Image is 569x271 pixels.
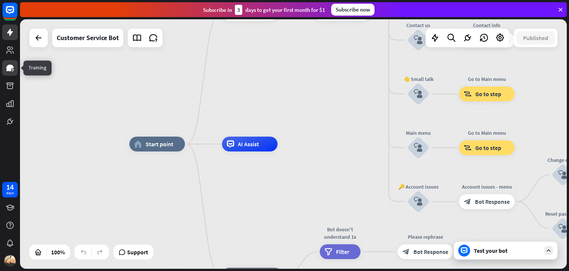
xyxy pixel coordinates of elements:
[516,31,555,45] button: Published
[336,248,349,255] span: Filter
[453,183,520,190] div: Account issues - menu
[6,190,14,196] div: days
[413,248,448,255] span: Bot Response
[127,246,148,258] span: Support
[475,144,501,151] span: Go to step
[49,246,67,258] div: 100%
[6,184,14,190] div: 14
[453,22,520,29] div: Contact info
[325,248,332,255] i: filter
[203,5,325,15] div: Subscribe in days to get your first month for $1
[396,129,440,137] div: Main menu
[134,140,142,148] i: home_2
[392,233,459,241] div: Please rephrase
[396,75,440,83] div: 👋 Small talk
[475,90,501,98] span: Go to step
[453,129,520,137] div: Go to Main menu
[414,143,423,152] i: block_user_input
[414,89,423,98] i: block_user_input
[453,75,520,83] div: Go to Main menu
[235,5,242,15] div: 3
[464,144,472,151] i: block_goto
[475,198,510,205] span: Bot Response
[238,140,259,148] span: AI Assist
[474,247,540,254] div: Test your bot
[475,36,510,44] span: Bot Response
[414,197,423,206] i: block_user_input
[414,36,423,45] i: block_user_input
[396,183,440,190] div: 🔑 Account issues
[314,226,366,241] div: Bot doesn't understand 1x
[2,182,18,197] a: 14 days
[57,29,119,47] div: Customer Service Bot
[558,224,567,233] i: block_user_input
[558,170,567,179] i: block_user_input
[464,198,471,205] i: block_bot_response
[396,22,440,29] div: Contact us
[402,248,410,255] i: block_bot_response
[464,90,472,98] i: block_goto
[6,3,28,25] button: Open LiveChat chat widget
[331,4,375,16] div: Subscribe now
[146,140,173,148] span: Start point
